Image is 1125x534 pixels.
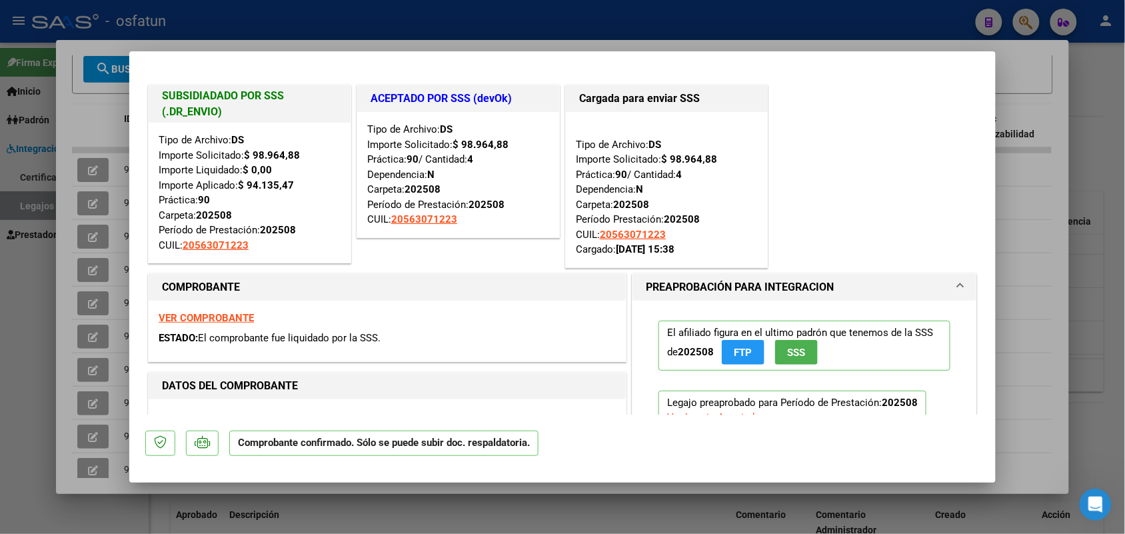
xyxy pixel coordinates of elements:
strong: 202508 [260,224,296,236]
strong: $ 94.135,47 [238,179,294,191]
strong: 202508 [882,397,918,409]
div: Tipo de Archivo: Importe Solicitado: Práctica: / Cantidad: Dependencia: Carpeta: Período Prestaci... [576,122,758,257]
strong: 202508 [405,183,441,195]
strong: [DATE] 15:38 [616,243,674,255]
strong: 202508 [613,199,649,211]
div: Tipo de Archivo: Importe Solicitado: Importe Liquidado: Importe Aplicado: Práctica: Carpeta: Perí... [159,133,341,253]
strong: 90 [198,194,210,206]
p: El afiliado figura en el ultimo padrón que tenemos de la SSS de [658,321,950,371]
strong: $ 98.964,88 [453,139,509,151]
h1: ACEPTADO POR SSS (devOk) [371,91,546,107]
span: El comprobante fue liquidado por la SSS. [198,332,381,344]
strong: 4 [676,169,682,181]
strong: 90 [615,169,627,181]
iframe: Intercom live chat [1080,489,1112,521]
strong: DS [231,134,244,146]
strong: COMPROBANTE [162,281,240,293]
span: 20563071223 [391,213,457,225]
strong: DATOS DEL COMPROBANTE [162,379,298,392]
p: Comprobante confirmado. Sólo se puede subir doc. respaldatoria. [229,431,539,457]
strong: 202508 [469,199,505,211]
strong: $ 98.964,88 [244,149,300,161]
strong: 202508 [678,346,714,358]
span: 20563071223 [600,229,666,241]
mat-expansion-panel-header: PREAPROBACIÓN PARA INTEGRACION [632,274,976,301]
span: ESTADO: [159,332,198,344]
h1: PREAPROBACIÓN PARA INTEGRACION [646,279,834,295]
strong: N [427,169,435,181]
strong: $ 98.964,88 [661,153,717,165]
strong: DS [648,139,661,151]
h1: Cargada para enviar SSS [579,91,754,107]
div: Tipo de Archivo: Importe Solicitado: Práctica: / Cantidad: Dependencia: Carpeta: Período de Prest... [367,122,549,227]
a: VER COMPROBANTE [159,312,254,324]
span: FTP [734,347,752,359]
p: Legajo preaprobado para Período de Prestación: [658,391,926,533]
strong: DS [440,123,453,135]
strong: 90 [407,153,419,165]
strong: $ 0,00 [243,164,272,176]
button: FTP [722,340,764,365]
h1: SUBSIDIADADO POR SSS (.DR_ENVIO) [162,88,337,120]
strong: 202508 [196,209,232,221]
strong: N [636,183,643,195]
div: Ver Legajo Asociado [667,410,760,425]
strong: 4 [467,153,473,165]
strong: 202508 [664,213,700,225]
span: SSS [788,347,806,359]
button: SSS [775,340,818,365]
span: 20563071223 [183,239,249,251]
